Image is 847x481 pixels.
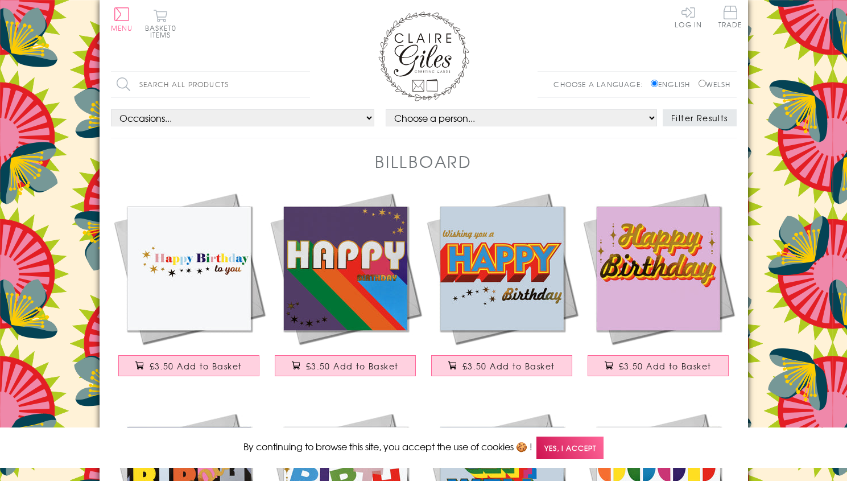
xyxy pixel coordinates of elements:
[580,190,737,347] img: Birthday Card, Happy Birthday, Pink background and stars, with gold foil
[306,360,399,372] span: £3.50 Add to Basket
[619,360,712,372] span: £3.50 Add to Basket
[651,79,696,89] label: English
[462,360,555,372] span: £3.50 Add to Basket
[145,9,176,38] button: Basket0 items
[111,190,267,388] a: Birthday Card, Happy Birthday to You, Rainbow colours, with gold foil £3.50 Add to Basket
[267,190,424,388] a: Birthday Card, Happy Birthday, Rainbow colours, with gold foil £3.50 Add to Basket
[699,80,706,87] input: Welsh
[431,355,572,376] button: £3.50 Add to Basket
[118,355,259,376] button: £3.50 Add to Basket
[580,190,737,388] a: Birthday Card, Happy Birthday, Pink background and stars, with gold foil £3.50 Add to Basket
[553,79,648,89] p: Choose a language:
[663,109,737,126] button: Filter Results
[275,355,416,376] button: £3.50 Add to Basket
[699,79,731,89] label: Welsh
[111,7,133,31] button: Menu
[651,80,658,87] input: English
[299,72,310,97] input: Search
[675,6,702,28] a: Log In
[111,190,267,347] img: Birthday Card, Happy Birthday to You, Rainbow colours, with gold foil
[111,23,133,33] span: Menu
[718,6,742,28] span: Trade
[150,360,242,372] span: £3.50 Add to Basket
[267,190,424,347] img: Birthday Card, Happy Birthday, Rainbow colours, with gold foil
[536,437,604,459] span: Yes, I accept
[111,72,310,97] input: Search all products
[424,190,580,388] a: Birthday Card, Wishing you a Happy Birthday, Block letters, with gold foil £3.50 Add to Basket
[718,6,742,30] a: Trade
[375,150,472,173] h1: Billboard
[378,11,469,101] img: Claire Giles Greetings Cards
[150,23,176,40] span: 0 items
[588,355,729,376] button: £3.50 Add to Basket
[424,190,580,347] img: Birthday Card, Wishing you a Happy Birthday, Block letters, with gold foil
